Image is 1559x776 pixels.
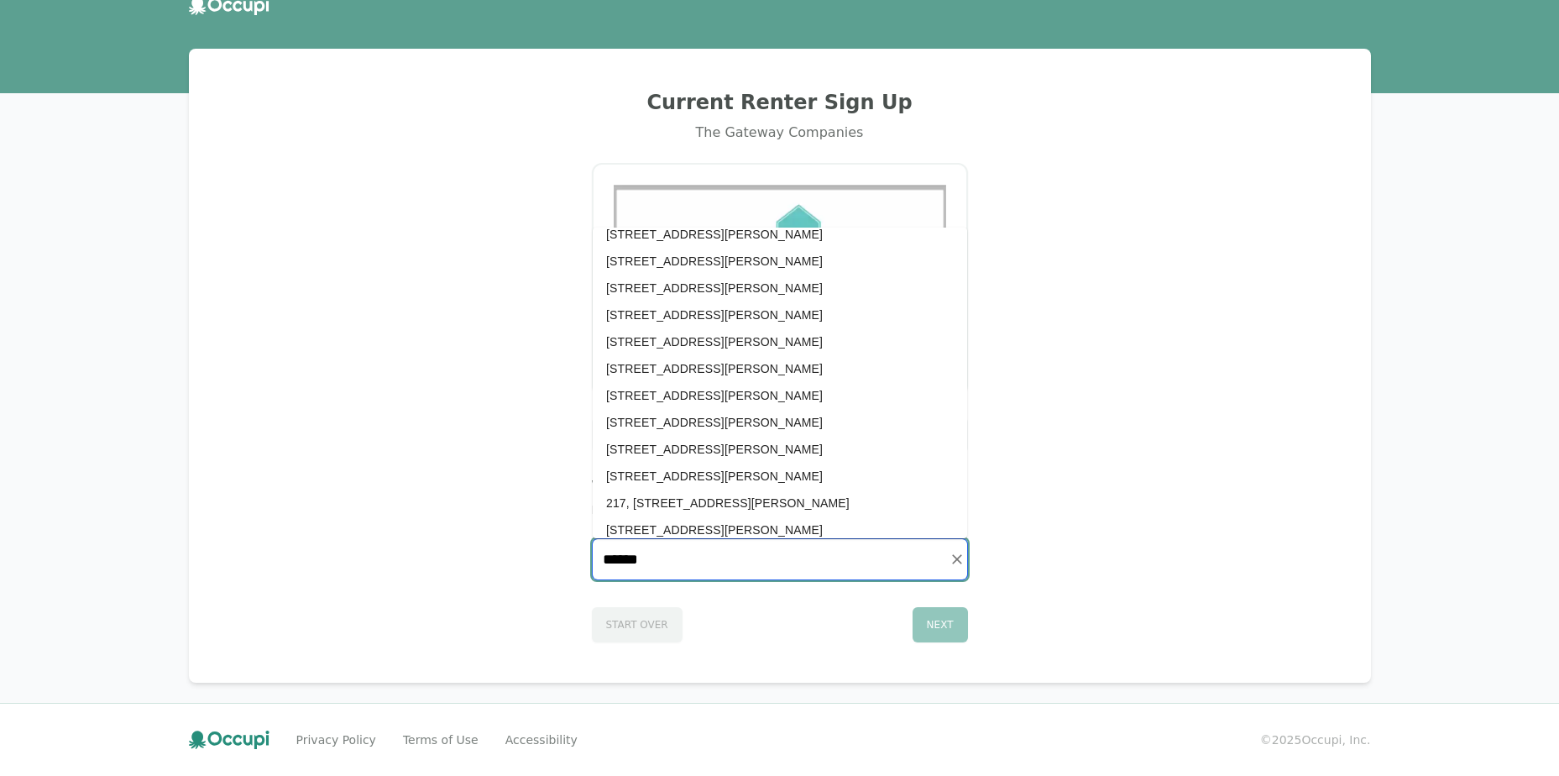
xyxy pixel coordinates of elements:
a: Terms of Use [403,731,479,748]
a: Accessibility [505,731,578,748]
li: [STREET_ADDRESS][PERSON_NAME] [593,221,967,248]
button: Clear [945,548,969,571]
li: [STREET_ADDRESS][PERSON_NAME] [593,409,967,436]
input: Start typing... [593,539,967,579]
li: [STREET_ADDRESS][PERSON_NAME] [593,248,967,275]
a: Privacy Policy [296,731,376,748]
li: [STREET_ADDRESS][PERSON_NAME] [593,355,967,382]
li: [STREET_ADDRESS][PERSON_NAME] [593,436,967,463]
li: 217, [STREET_ADDRESS][PERSON_NAME] [593,490,967,516]
p: Enter the address listed on your lease. [592,501,968,518]
h4: What is your rental address? [592,475,968,498]
li: [STREET_ADDRESS][PERSON_NAME] [593,463,967,490]
li: [STREET_ADDRESS][PERSON_NAME] [593,382,967,409]
img: Gateway Management [614,185,946,374]
li: [STREET_ADDRESS][PERSON_NAME] [593,301,967,328]
div: The Gateway Companies [209,123,1351,143]
li: [STREET_ADDRESS][PERSON_NAME] [593,516,967,543]
h2: Current Renter Sign Up [209,89,1351,116]
li: [STREET_ADDRESS][PERSON_NAME] [593,275,967,301]
li: [STREET_ADDRESS][PERSON_NAME] [593,328,967,355]
small: © 2025 Occupi, Inc. [1260,731,1371,748]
